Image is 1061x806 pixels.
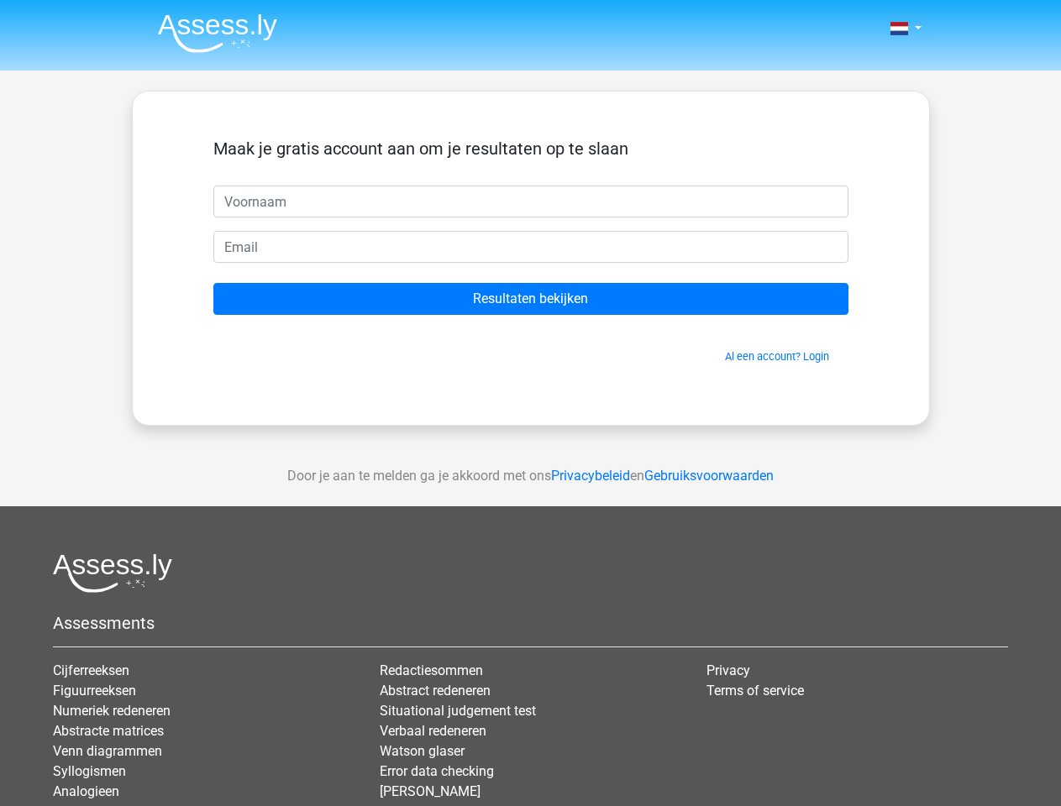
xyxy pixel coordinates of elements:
[551,468,630,484] a: Privacybeleid
[706,683,804,699] a: Terms of service
[53,683,136,699] a: Figuurreeksen
[53,743,162,759] a: Venn diagrammen
[725,350,829,363] a: Al een account? Login
[706,662,750,678] a: Privacy
[213,186,848,217] input: Voornaam
[213,283,848,315] input: Resultaten bekijken
[53,783,119,799] a: Analogieen
[380,763,494,779] a: Error data checking
[53,613,1008,633] h5: Assessments
[380,783,481,799] a: [PERSON_NAME]
[644,468,774,484] a: Gebruiksvoorwaarden
[380,743,465,759] a: Watson glaser
[53,553,172,593] img: Assessly logo
[53,763,126,779] a: Syllogismen
[380,683,491,699] a: Abstract redeneren
[380,662,483,678] a: Redactiesommen
[158,13,277,53] img: Assessly
[380,723,486,739] a: Verbaal redeneren
[53,662,129,678] a: Cijferreeksen
[213,139,848,159] h5: Maak je gratis account aan om je resultaten op te slaan
[380,703,536,719] a: Situational judgement test
[53,723,164,739] a: Abstracte matrices
[213,231,848,263] input: Email
[53,703,171,719] a: Numeriek redeneren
